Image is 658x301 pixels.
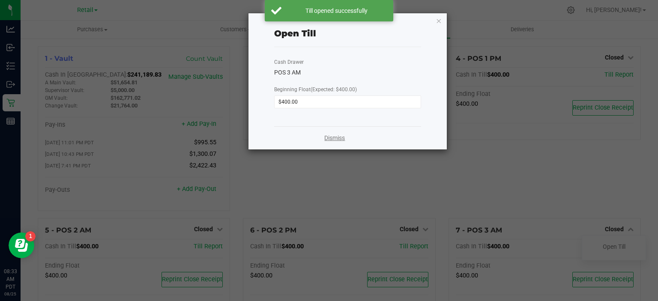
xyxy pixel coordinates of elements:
span: (Expected: $400.00) [311,86,357,92]
div: POS 3 AM [274,68,421,77]
a: Dismiss [324,134,345,143]
iframe: Resource center [9,232,34,258]
div: Open Till [274,27,316,40]
div: Till opened successfully [286,6,387,15]
span: Beginning Float [274,86,357,92]
label: Cash Drawer [274,58,304,66]
iframe: Resource center unread badge [25,231,36,241]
